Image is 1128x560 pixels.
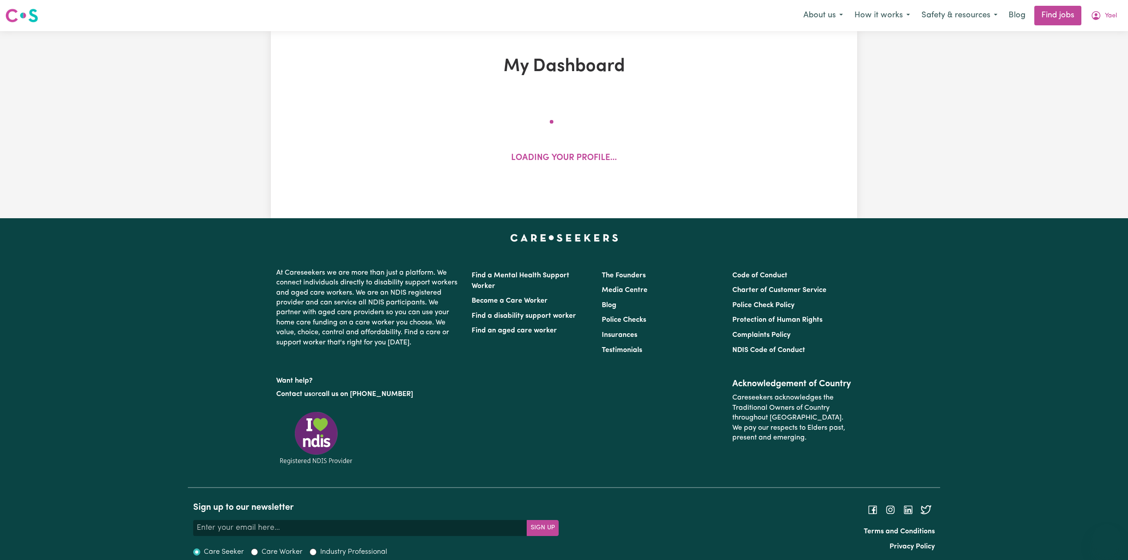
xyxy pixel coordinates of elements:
a: Charter of Customer Service [732,287,826,294]
a: Blog [602,302,616,309]
a: Terms and Conditions [864,528,935,535]
a: Find an aged care worker [472,327,557,334]
a: Follow Careseekers on Instagram [885,506,896,513]
a: Follow Careseekers on LinkedIn [903,506,914,513]
label: Industry Professional [320,547,387,557]
a: Insurances [602,332,637,339]
button: Safety & resources [916,6,1003,25]
img: Registered NDIS provider [276,410,356,466]
img: Careseekers logo [5,8,38,24]
a: Find a Mental Health Support Worker [472,272,569,290]
p: Loading your profile... [511,152,617,165]
a: Police Checks [602,316,646,324]
iframe: Button to launch messaging window [1092,524,1121,553]
a: Privacy Policy [890,543,935,550]
a: Media Centre [602,287,647,294]
a: Blog [1003,6,1031,25]
a: call us on [PHONE_NUMBER] [318,391,413,398]
a: Complaints Policy [732,332,790,339]
p: Careseekers acknowledges the Traditional Owners of Country throughout [GEOGRAPHIC_DATA]. We pay o... [732,389,852,446]
a: Police Check Policy [732,302,794,309]
a: Follow Careseekers on Facebook [867,506,878,513]
h2: Acknowledgement of Country [732,379,852,389]
a: Code of Conduct [732,272,787,279]
h2: Sign up to our newsletter [193,502,559,513]
button: How it works [849,6,916,25]
a: Careseekers logo [5,5,38,26]
p: or [276,386,461,403]
a: Become a Care Worker [472,297,548,304]
a: The Founders [602,272,646,279]
a: Testimonials [602,347,642,354]
a: NDIS Code of Conduct [732,347,805,354]
button: My Account [1085,6,1123,25]
span: Yael [1105,11,1117,21]
h1: My Dashboard [374,56,754,77]
input: Enter your email here... [193,520,527,536]
a: Careseekers home page [510,234,618,241]
button: Subscribe [527,520,559,536]
a: Protection of Human Rights [732,316,822,324]
a: Find a disability support worker [472,312,576,320]
p: At Careseekers we are more than just a platform. We connect individuals directly to disability su... [276,264,461,351]
a: Follow Careseekers on Twitter [921,506,931,513]
button: About us [798,6,849,25]
label: Care Seeker [204,547,244,557]
label: Care Worker [262,547,302,557]
p: Want help? [276,372,461,386]
a: Contact us [276,391,311,398]
a: Find jobs [1034,6,1081,25]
